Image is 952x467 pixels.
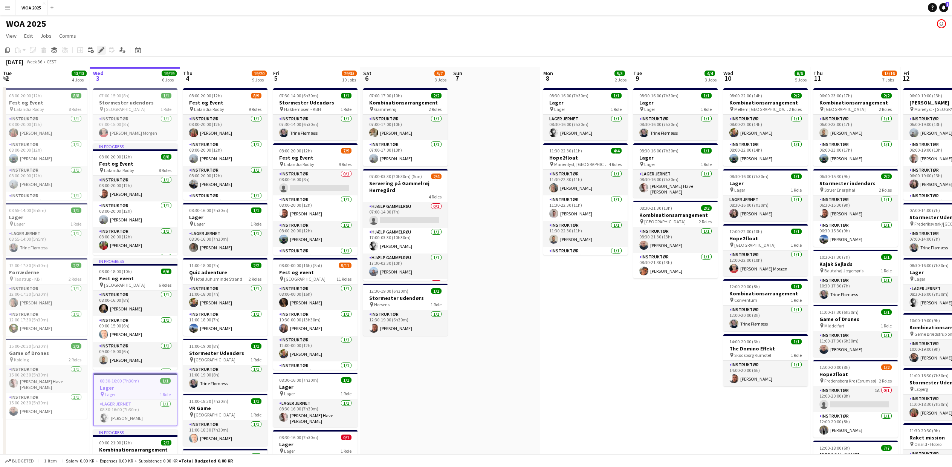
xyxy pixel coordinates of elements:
[183,269,267,276] h3: Quiz adventure
[93,342,177,367] app-card-role: Instruktør1/109:00-15:00 (6h)[PERSON_NAME]
[813,195,898,221] app-card-role: Instruktør1/106:30-15:30 (9h)[PERSON_NAME]
[633,143,718,198] app-job-card: 08:30-16:00 (7h30m)1/1Lager Lager1 RoleLager Jernet1/108:30-16:00 (7h30m)[PERSON_NAME] Have [PERS...
[273,258,358,370] app-job-card: 08:00-00:00 (16h) (Sat)9/11Fest og event [GEOGRAPHIC_DATA]11 RolesInstruktør1/108:00-00:00 (16h)[...
[549,148,582,154] span: 11:30-22:30 (11h)
[431,93,442,98] span: 2/2
[734,242,776,248] span: [GEOGRAPHIC_DATA]
[729,174,769,179] span: 08:30-16:00 (7h30m)
[3,166,87,192] app-card-role: Instruktør1/108:00-20:00 (12h)[PERSON_NAME]
[734,106,789,112] span: Mellem [GEOGRAPHIC_DATA] og [GEOGRAPHIC_DATA]
[881,254,892,260] span: 1/1
[701,148,712,154] span: 1/1
[363,99,448,106] h3: Kombinationsarrangement
[633,115,718,140] app-card-role: Instruktør1/108:30-16:00 (7h30m)Trine Flørnæss
[791,242,802,248] span: 1 Role
[639,205,672,211] span: 08:30-21:30 (13h)
[881,174,892,179] span: 2/2
[609,161,622,167] span: 4 Roles
[789,106,802,112] span: 2 Roles
[909,263,949,268] span: 08:30-16:00 (7h30m)
[723,290,808,297] h3: Kombinationsarrangement
[813,88,898,166] app-job-card: 06:00-23:00 (17h)2/2Kombinationsarrangement [GEOGRAPHIC_DATA]2 RolesInstruktør1/106:00-23:00 (17h...
[9,263,48,268] span: 12:00-17:30 (5h30m)
[819,254,850,260] span: 10:30-17:30 (7h)
[93,99,177,106] h3: Stormester udendørs
[813,169,898,247] app-job-card: 06:30-15:30 (9h)2/2Stormester indendørs Struer Energihal2 RolesInstruktør1/106:30-15:30 (9h)[PERS...
[701,205,712,211] span: 2/2
[93,275,177,282] h3: Fest og event
[284,161,314,167] span: Lalandia Rødby
[813,305,898,357] app-job-card: 11:00-17:30 (6h30m)1/1Game of Drones Middelfart1 RoleInstruktør1/111:00-17:30 (6h30m)[PERSON_NAME]
[543,154,628,161] h3: Hope2float
[363,88,448,166] app-job-card: 07:00-17:00 (10h)2/2Kombinationsarrangement Gammelrøj2 RolesInstruktør1/107:00-17:00 (10h)[PERSON...
[249,276,261,282] span: 2 Roles
[723,279,808,331] app-job-card: 12:00-20:00 (8h)1/1Kombinationsarrangement Conventum1 RoleInstruktør1/112:00-20:00 (8h)Trine Flør...
[633,154,718,161] h3: Lager
[3,203,87,255] app-job-card: 08:55-14:00 (5h5m)1/1Lager Lager1 RoleLager Jernet1/108:55-14:00 (5h5m)Trine Flørnæss
[644,161,655,167] span: Lager
[3,214,87,221] h3: Lager
[791,93,802,98] span: 2/2
[813,276,898,302] app-card-role: Instruktør1/110:30-17:30 (7h)Trine Flørnæss
[723,235,808,242] h3: Hope2float
[183,203,267,255] app-job-card: 08:30-16:00 (7h30m)1/1Lager Lager1 RoleLager Jernet1/108:30-16:00 (7h30m)[PERSON_NAME]
[93,253,177,278] app-card-role: Instruktør1/1
[194,106,224,112] span: Lalandia Rødby
[723,99,808,106] h3: Kombinationsarrangement
[279,148,312,154] span: 08:00-20:00 (12h)
[429,194,442,200] span: 4 Roles
[791,187,802,193] span: 1 Role
[341,148,351,154] span: 7/9
[543,247,628,272] app-card-role: Instruktør1/111:30-22:30 (11h)
[824,106,866,112] span: [GEOGRAPHIC_DATA]
[543,143,628,255] app-job-card: 11:30-22:30 (11h)4/4Hope2float Marienlyst, [GEOGRAPHIC_DATA]4 RolesInstruktør1/111:30-22:30 (11h)...
[273,247,358,272] app-card-role: Instruktør1/108:00-20:00 (12h)
[723,115,808,140] app-card-role: Instruktør1/108:00-22:00 (14h)[PERSON_NAME]
[723,169,808,221] app-job-card: 08:30-16:00 (7h30m)1/1Lager Lager1 RoleLager Jernet1/108:30-16:00 (7h30m)[PERSON_NAME]
[251,263,261,268] span: 2/2
[701,93,712,98] span: 1/1
[93,258,177,264] div: In progress
[909,93,942,98] span: 06:00-19:00 (13h)
[549,93,588,98] span: 08:30-16:00 (7h30m)
[99,93,130,98] span: 07:00-15:00 (8h)
[363,310,448,336] app-card-role: Instruktør1/112:30-19:00 (6h30m)[PERSON_NAME]
[161,154,171,160] span: 8/8
[273,269,358,276] h3: Fest og event
[93,201,177,227] app-card-role: Instruktør1/108:00-20:00 (12h)[PERSON_NAME]
[723,195,808,221] app-card-role: Lager Jernet1/108:30-16:00 (7h30m)[PERSON_NAME]
[639,93,678,98] span: 08:30-16:00 (7h30m)
[183,115,267,140] app-card-role: Instruktør1/108:00-20:00 (12h)[PERSON_NAME]
[633,99,718,106] h3: Lager
[813,221,898,247] app-card-role: Instruktør1/106:30-15:30 (9h)[PERSON_NAME]
[183,88,267,200] app-job-card: 08:00-20:00 (12h)8/9Fest og Event Lalandia Rødby9 RolesInstruktør1/108:00-20:00 (12h)[PERSON_NAME...
[554,106,565,112] span: Lager
[273,154,358,161] h3: Fest og Event
[723,334,808,386] app-job-card: 14:00-20:00 (6h)1/1The Domino Effekt Skodsborg Kurhotel1 RoleInstruktør1/114:00-20:00 (6h)[PERSON...
[633,253,718,278] app-card-role: Instruktør1/108:30-21:30 (13h)[PERSON_NAME]
[363,140,448,166] app-card-role: Instruktør1/107:00-17:00 (10h)[PERSON_NAME]
[723,140,808,166] app-card-role: Instruktør1/108:00-22:00 (14h)[PERSON_NAME]
[543,88,628,140] div: 08:30-16:00 (7h30m)1/1Lager Lager1 RoleLager Jernet1/108:30-16:00 (7h30m)[PERSON_NAME]
[813,99,898,106] h3: Kombinationsarrangement
[3,339,87,419] div: 15:00-20:30 (5h30m)2/2Game of Drones Kolding2 RolesInstruktør1/115:00-20:30 (5h30m)[PERSON_NAME] ...
[734,187,745,193] span: Lager
[273,195,358,221] app-card-role: Instruktør1/108:00-20:00 (12h)[PERSON_NAME]
[69,276,81,282] span: 2 Roles
[183,284,267,310] app-card-role: Instruktør1/111:00-18:00 (7h)[PERSON_NAME]
[161,93,171,98] span: 1/1
[71,263,81,268] span: 2/2
[369,174,422,179] span: 07:00-03:30 (20h30m) (Sun)
[431,174,442,179] span: 2/4
[699,219,712,224] span: 2 Roles
[273,88,358,140] app-job-card: 07:30-14:00 (6h30m)1/1Stormester Udendørs Hakkemosen - KBH1 RoleInstruktør1/107:30-14:00 (6h30m)T...
[611,106,622,112] span: 1 Role
[9,207,46,213] span: 08:55-14:00 (5h5m)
